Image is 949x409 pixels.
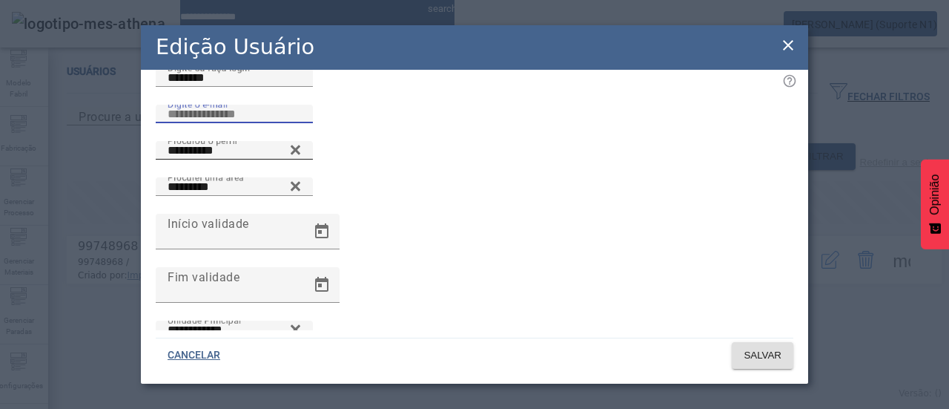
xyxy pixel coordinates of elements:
input: Número [168,142,301,160]
input: Número [168,178,301,196]
font: Digite ou faça login [168,62,250,73]
button: Calendário aberto [304,214,340,249]
button: CANCELAR [156,342,232,369]
font: Fim validade [168,269,239,284]
font: Procurou o perfil [168,135,237,145]
font: Início validade [168,216,249,230]
button: SALVAR [732,342,793,369]
button: Feedback - Mostrar pesquisa [921,160,949,249]
font: Opinião [928,174,941,215]
font: Digite o e-mail [168,99,228,109]
font: Procurei uma área [168,171,244,182]
button: Calendário aberto [304,267,340,303]
font: SALVAR [744,350,781,361]
font: Edição Usuário [156,34,314,59]
font: CANCELAR [168,349,220,361]
font: Unidade Principal [168,315,241,325]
